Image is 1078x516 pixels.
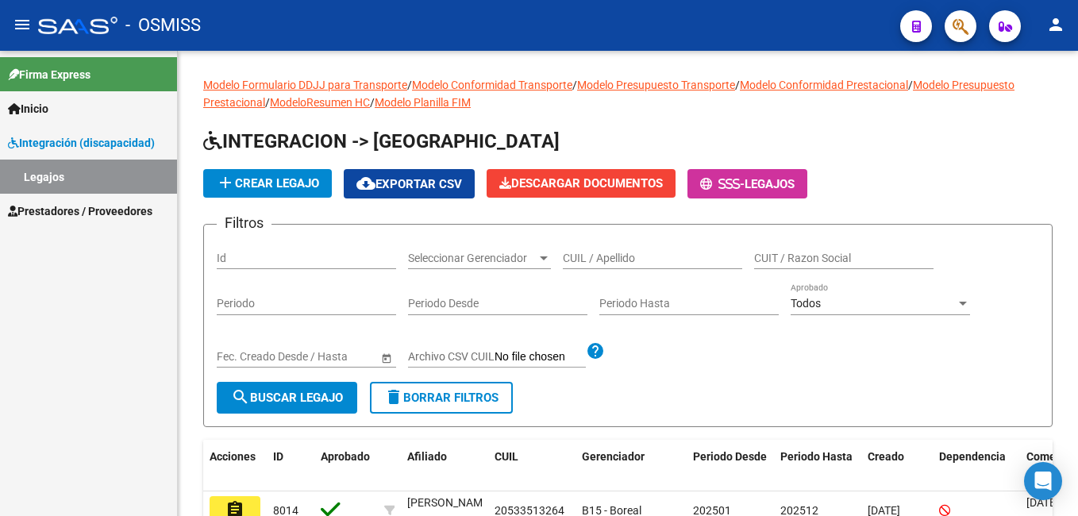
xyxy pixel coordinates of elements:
span: Todos [791,297,821,310]
button: Borrar Filtros [370,382,513,414]
div: Open Intercom Messenger [1024,462,1062,500]
datatable-header-cell: CUIL [488,440,576,492]
span: - [700,177,745,191]
span: Afiliado [407,450,447,463]
datatable-header-cell: Afiliado [401,440,488,492]
datatable-header-cell: ID [267,440,314,492]
input: Fecha fin [288,350,366,364]
span: Inicio [8,100,48,117]
span: Creado [868,450,904,463]
a: Modelo Formulario DDJJ para Transporte [203,79,407,91]
button: Open calendar [378,349,395,366]
span: Periodo Hasta [780,450,853,463]
button: Crear Legajo [203,169,332,198]
datatable-header-cell: Creado [861,440,933,492]
button: Exportar CSV [344,169,475,198]
span: Buscar Legajo [231,391,343,405]
mat-icon: cloud_download [356,174,375,193]
span: Archivo CSV CUIL [408,350,495,363]
mat-icon: menu [13,15,32,34]
a: Modelo Presupuesto Transporte [577,79,735,91]
span: Periodo Desde [693,450,767,463]
input: Fecha inicio [217,350,275,364]
button: Descargar Documentos [487,169,676,198]
mat-icon: help [586,341,605,360]
mat-icon: add [216,173,235,192]
datatable-header-cell: Aprobado [314,440,378,492]
a: ModeloResumen HC [270,96,370,109]
h3: Filtros [217,212,271,234]
span: Acciones [210,450,256,463]
span: - OSMISS [125,8,201,43]
span: Firma Express [8,66,90,83]
span: Seleccionar Gerenciador [408,252,537,265]
span: Exportar CSV [356,177,462,191]
mat-icon: search [231,387,250,406]
input: Archivo CSV CUIL [495,350,586,364]
span: Borrar Filtros [384,391,499,405]
a: Modelo Conformidad Transporte [412,79,572,91]
span: Integración (discapacidad) [8,134,155,152]
datatable-header-cell: Dependencia [933,440,1020,492]
span: Legajos [745,177,795,191]
button: -Legajos [687,169,807,198]
span: Aprobado [321,450,370,463]
datatable-header-cell: Periodo Hasta [774,440,861,492]
mat-icon: person [1046,15,1065,34]
span: Descargar Documentos [499,176,663,191]
span: INTEGRACION -> [GEOGRAPHIC_DATA] [203,130,560,152]
datatable-header-cell: Periodo Desde [687,440,774,492]
span: CUIL [495,450,518,463]
datatable-header-cell: Acciones [203,440,267,492]
datatable-header-cell: Gerenciador [576,440,687,492]
a: Modelo Conformidad Prestacional [740,79,908,91]
a: Modelo Planilla FIM [375,96,471,109]
span: Gerenciador [582,450,645,463]
span: Dependencia [939,450,1006,463]
span: Crear Legajo [216,176,319,191]
span: Prestadores / Proveedores [8,202,152,220]
mat-icon: delete [384,387,403,406]
button: Buscar Legajo [217,382,357,414]
span: ID [273,450,283,463]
